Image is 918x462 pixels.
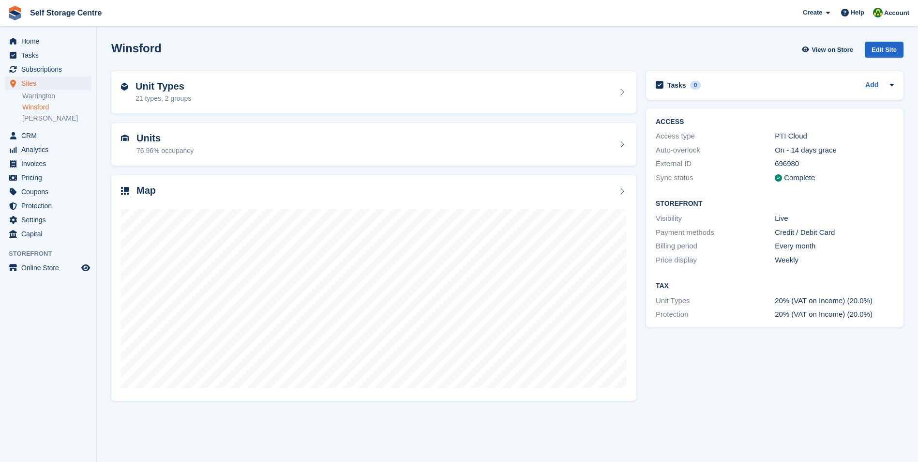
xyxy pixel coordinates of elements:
div: Auto-overlock [656,145,775,156]
a: menu [5,48,91,62]
div: Complete [784,172,815,184]
h2: Units [136,133,194,144]
h2: ACCESS [656,118,894,126]
div: Sync status [656,172,775,184]
a: Winsford [22,103,91,112]
img: Diane Williams [873,8,883,17]
div: Protection [656,309,775,320]
a: Unit Types 21 types, 2 groups [111,71,636,114]
span: Invoices [21,157,79,170]
div: Access type [656,131,775,142]
span: Protection [21,199,79,213]
a: [PERSON_NAME] [22,114,91,123]
a: menu [5,213,91,227]
div: 76.96% occupancy [136,146,194,156]
a: menu [5,171,91,185]
a: Warrington [22,92,91,101]
a: menu [5,62,91,76]
span: View on Store [812,45,853,55]
a: Add [865,80,878,91]
div: PTI Cloud [775,131,894,142]
span: Subscriptions [21,62,79,76]
span: Account [884,8,909,18]
a: menu [5,129,91,142]
span: Sites [21,77,79,90]
a: menu [5,143,91,156]
div: Unit Types [656,295,775,307]
span: Settings [21,213,79,227]
img: unit-type-icn-2b2737a686de81e16bb02015468b77c625bbabd49415b5ef34ead5e3b44a266d.svg [121,83,128,91]
div: Billing period [656,241,775,252]
a: menu [5,227,91,241]
a: Map [111,175,636,401]
a: menu [5,77,91,90]
img: map-icn-33ee37083ee616e46c38cad1a60f524a97daa1e2b2c8c0bc3eb3415660979fc1.svg [121,187,129,195]
h2: Storefront [656,200,894,208]
a: Self Storage Centre [26,5,105,21]
h2: Tax [656,282,894,290]
div: 20% (VAT on Income) (20.0%) [775,309,894,320]
div: 0 [690,81,701,90]
div: 20% (VAT on Income) (20.0%) [775,295,894,307]
span: Coupons [21,185,79,199]
a: Units 76.96% occupancy [111,123,636,166]
span: Pricing [21,171,79,185]
span: Capital [21,227,79,241]
span: Online Store [21,261,79,275]
h2: Map [136,185,156,196]
a: menu [5,185,91,199]
div: Live [775,213,894,224]
a: menu [5,261,91,275]
div: External ID [656,158,775,169]
span: Help [851,8,864,17]
img: unit-icn-7be61d7bf1b0ce9d3e12c5938cc71ed9869f7b940bace4675aadf7bd6d80202e.svg [121,135,129,141]
div: On - 14 days grace [775,145,894,156]
a: View on Store [800,42,857,58]
div: Payment methods [656,227,775,238]
h2: Tasks [667,81,686,90]
div: Credit / Debit Card [775,227,894,238]
div: Edit Site [865,42,903,58]
img: stora-icon-8386f47178a22dfd0bd8f6a31ec36ba5ce8667c1dd55bd0f319d3a0aa187defe.svg [8,6,22,20]
h2: Winsford [111,42,162,55]
div: Visibility [656,213,775,224]
a: menu [5,34,91,48]
div: 696980 [775,158,894,169]
div: Price display [656,255,775,266]
span: Home [21,34,79,48]
span: Analytics [21,143,79,156]
div: Every month [775,241,894,252]
div: Weekly [775,255,894,266]
span: Storefront [9,249,96,259]
a: menu [5,157,91,170]
span: Create [803,8,822,17]
span: Tasks [21,48,79,62]
a: Preview store [80,262,91,274]
h2: Unit Types [135,81,191,92]
div: 21 types, 2 groups [135,93,191,104]
span: CRM [21,129,79,142]
a: Edit Site [865,42,903,62]
a: menu [5,199,91,213]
